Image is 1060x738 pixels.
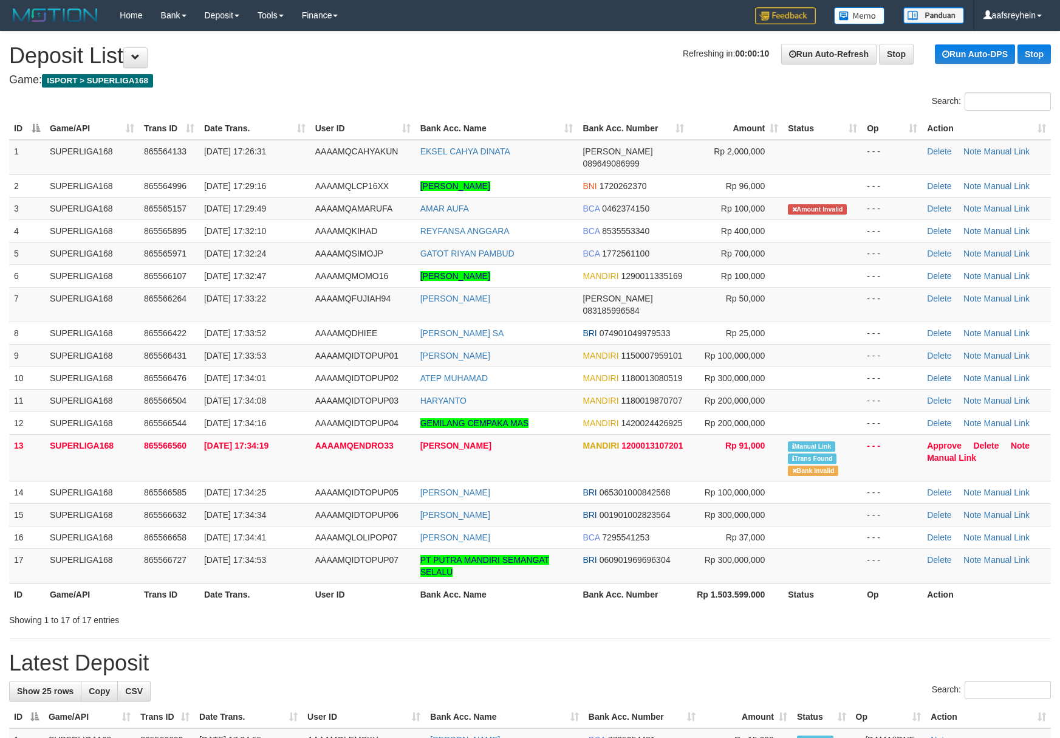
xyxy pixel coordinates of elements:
[42,74,153,88] span: ISPORT > SUPERLIGA168
[705,488,765,497] span: Rp 100,000,000
[9,322,45,344] td: 8
[788,441,835,452] span: Manually Linked
[420,226,510,236] a: REYFANSA ANGGARA
[927,533,951,542] a: Delete
[44,706,135,728] th: Game/API: activate to sort column ascending
[315,249,383,258] span: AAAAMQSIMOJP
[927,510,951,520] a: Delete
[714,147,765,156] span: Rp 2,000,000
[927,453,976,463] a: Manual Link
[45,322,139,344] td: SUPERLIGA168
[963,328,982,338] a: Note
[315,328,378,338] span: AAAAMQDHIEE
[135,706,194,728] th: Trans ID: activate to sort column ascending
[984,147,1030,156] a: Manual Link
[602,226,649,236] span: Copy 8535553340 to clipboard
[583,271,618,281] span: MANDIRI
[583,418,618,428] span: MANDIRI
[204,226,266,236] span: [DATE] 17:32:10
[851,706,926,728] th: Op: activate to sort column ascending
[932,681,1051,699] label: Search:
[9,583,45,605] th: ID
[984,226,1030,236] a: Manual Link
[420,533,490,542] a: [PERSON_NAME]
[735,49,769,58] strong: 00:00:10
[420,271,490,281] a: [PERSON_NAME]
[583,396,618,405] span: MANDIRI
[315,396,398,405] span: AAAAMQIDTOPUP03
[862,412,922,434] td: - - -
[315,441,394,450] span: AAAAMQENDRO33
[783,117,862,140] th: Status: activate to sort column ascending
[984,181,1030,191] a: Manual Link
[927,488,951,497] a: Delete
[726,181,765,191] span: Rp 96,000
[621,351,682,360] span: Copy 1150007959101 to clipboard
[1017,44,1051,64] a: Stop
[726,328,765,338] span: Rp 25,000
[415,583,578,605] th: Bank Acc. Name
[1011,441,1030,450] a: Note
[9,6,101,24] img: MOTION_logo.png
[984,396,1030,405] a: Manual Link
[927,204,951,213] a: Delete
[963,181,982,191] a: Note
[583,533,600,542] span: BCA
[9,367,45,389] td: 10
[984,204,1030,213] a: Manual Link
[862,174,922,197] td: - - -
[926,706,1051,728] th: Action: activate to sort column ascending
[932,92,1051,111] label: Search:
[927,181,951,191] a: Delete
[420,147,510,156] a: EKSEL CAHYA DINATA
[984,294,1030,303] a: Manual Link
[144,204,186,213] span: 865565157
[984,533,1030,542] a: Manual Link
[315,555,398,565] span: AAAAMQIDTOPUP07
[9,140,45,175] td: 1
[9,706,44,728] th: ID: activate to sort column descending
[117,681,151,702] a: CSV
[700,706,792,728] th: Amount: activate to sort column ascending
[862,503,922,526] td: - - -
[315,488,398,497] span: AAAAMQIDTOPUP05
[755,7,816,24] img: Feedback.jpg
[144,181,186,191] span: 865564996
[204,396,266,405] span: [DATE] 17:34:08
[420,351,490,360] a: [PERSON_NAME]
[315,373,398,383] span: AAAAMQIDTOPUP02
[705,418,765,428] span: Rp 200,000,000
[9,197,45,219] td: 3
[315,533,397,542] span: AAAAMQLOLIPOP07
[583,159,639,168] span: Copy 089649086999 to clipboard
[583,181,597,191] span: BNI
[9,74,1051,86] h4: Game:
[45,197,139,219] td: SUPERLIGA168
[963,249,982,258] a: Note
[420,328,504,338] a: [PERSON_NAME] SA
[862,481,922,503] td: - - -
[204,271,266,281] span: [DATE] 17:32:47
[45,434,139,481] td: SUPERLIGA168
[9,481,45,503] td: 14
[45,174,139,197] td: SUPERLIGA168
[583,204,600,213] span: BCA
[45,117,139,140] th: Game/API: activate to sort column ascending
[9,609,433,626] div: Showing 1 to 17 of 17 entries
[862,367,922,389] td: - - -
[689,583,783,605] th: Rp 1.503.599.000
[600,488,671,497] span: Copy 065301000842568 to clipboard
[621,396,682,405] span: Copy 1180019870707 to clipboard
[144,328,186,338] span: 865566422
[9,117,45,140] th: ID: activate to sort column descending
[600,328,671,338] span: Copy 074901049979533 to clipboard
[721,271,765,281] span: Rp 100,000
[792,706,851,728] th: Status: activate to sort column ascending
[139,117,199,140] th: Trans ID: activate to sort column ascending
[834,7,885,24] img: Button%20Memo.svg
[204,510,266,520] span: [DATE] 17:34:34
[144,488,186,497] span: 865566585
[9,548,45,583] td: 17
[315,351,398,360] span: AAAAMQIDTOPUP01
[963,351,982,360] a: Note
